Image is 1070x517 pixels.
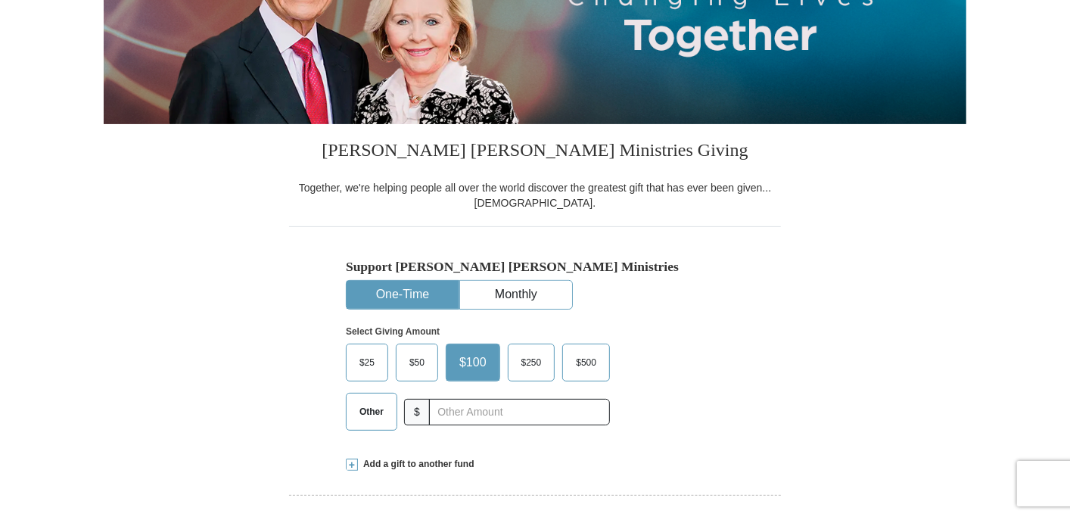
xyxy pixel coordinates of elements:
input: Other Amount [429,399,610,425]
span: $100 [452,351,494,374]
span: $25 [352,351,382,374]
span: $500 [568,351,604,374]
div: Together, we're helping people all over the world discover the greatest gift that has ever been g... [289,180,781,210]
h5: Support [PERSON_NAME] [PERSON_NAME] Ministries [346,259,724,275]
span: $50 [402,351,432,374]
button: One-Time [347,281,459,309]
span: $250 [514,351,549,374]
strong: Select Giving Amount [346,326,440,337]
h3: [PERSON_NAME] [PERSON_NAME] Ministries Giving [289,124,781,180]
button: Monthly [460,281,572,309]
span: $ [404,399,430,425]
span: Add a gift to another fund [358,458,474,471]
span: Other [352,400,391,423]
